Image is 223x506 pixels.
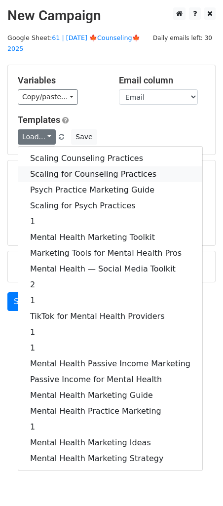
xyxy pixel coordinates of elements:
a: 1 [18,324,202,340]
a: 2 [18,277,202,293]
a: Copy/paste... [18,89,78,105]
a: Daily emails left: 30 [149,34,216,41]
a: Scaling for Psych Practices [18,198,202,214]
a: Mental Health Passive Income Marketing [18,356,202,372]
h5: Variables [18,75,104,86]
button: Save [71,129,97,145]
a: 1 [18,214,202,230]
a: Mental Health Marketing Guide [18,388,202,403]
a: Mental Health Marketing Toolkit [18,230,202,245]
a: Marketing Tools for Mental Health Pros [18,245,202,261]
a: 61 | [DATE] 🍁Counseling🍁 2025 [7,34,140,53]
a: Load... [18,129,56,145]
a: 1 [18,293,202,309]
span: Daily emails left: 30 [149,33,216,43]
a: Mental Health Marketing Strategy [18,451,202,467]
a: Mental Health Practice Marketing [18,403,202,419]
h2: New Campaign [7,7,216,24]
a: Scaling for Counseling Practices [18,166,202,182]
a: Mental Health — Social Media Toolkit [18,261,202,277]
a: Templates [18,115,60,125]
a: TikTok for Mental Health Providers [18,309,202,324]
a: 1 [18,419,202,435]
small: Google Sheet: [7,34,140,53]
a: Scaling Counseling Practices [18,151,202,166]
h5: Email column [119,75,205,86]
a: Psych Practice Marketing Guide [18,182,202,198]
a: Passive Income for Mental Health [18,372,202,388]
a: Send [7,292,40,311]
a: 1 [18,340,202,356]
iframe: Chat Widget [174,459,223,506]
a: Mental Health Marketing Ideas [18,435,202,451]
